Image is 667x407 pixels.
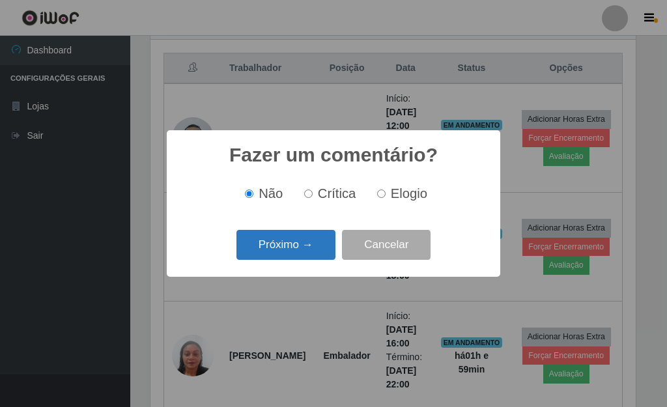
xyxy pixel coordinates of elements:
[391,186,427,201] span: Elogio
[377,189,386,198] input: Elogio
[229,143,438,167] h2: Fazer um comentário?
[342,230,431,260] button: Cancelar
[236,230,335,260] button: Próximo →
[259,186,283,201] span: Não
[318,186,356,201] span: Crítica
[245,189,253,198] input: Não
[304,189,313,198] input: Crítica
